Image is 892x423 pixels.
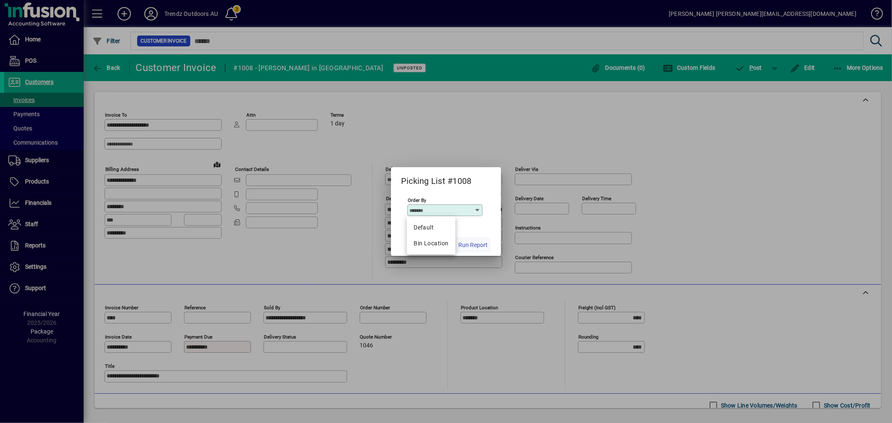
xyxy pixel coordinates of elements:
[407,235,455,251] mat-option: Bin Location
[408,197,426,203] mat-label: Order By
[458,241,488,250] span: Run Report
[391,167,482,188] h2: Picking List #1008
[414,223,448,232] span: Default
[414,239,448,248] div: Bin Location
[455,237,491,252] button: Run Report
